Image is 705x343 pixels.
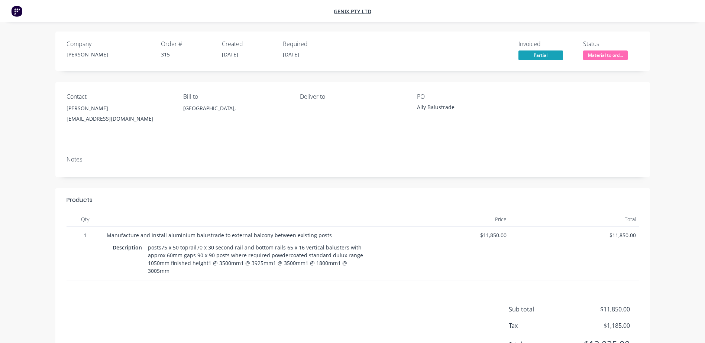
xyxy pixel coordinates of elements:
[583,40,639,48] div: Status
[69,231,101,239] span: 1
[509,305,575,314] span: Sub total
[583,50,628,60] span: Material to ord...
[67,40,152,48] div: Company
[283,40,335,48] div: Required
[67,156,639,163] div: Notes
[334,8,371,15] a: Genix Pty Ltd
[183,103,288,114] div: [GEOGRAPHIC_DATA],
[67,196,93,205] div: Products
[145,242,372,276] div: posts75 x 50 toprail70 x 30 second rail and bottom rails 65 x 16 vertical balusters with approx 6...
[67,114,171,124] div: [EMAIL_ADDRESS][DOMAIN_NAME]
[575,321,630,330] span: $1,185.00
[67,212,104,227] div: Qty
[509,321,575,330] span: Tax
[183,103,288,127] div: [GEOGRAPHIC_DATA],
[512,231,636,239] span: $11,850.00
[67,50,152,58] div: [PERSON_NAME]
[417,103,510,114] div: Ally Balustrade
[417,93,522,100] div: PO
[67,103,171,127] div: [PERSON_NAME][EMAIL_ADDRESS][DOMAIN_NAME]
[300,93,405,100] div: Deliver to
[283,51,299,58] span: [DATE]
[222,40,274,48] div: Created
[67,103,171,114] div: [PERSON_NAME]
[107,232,332,239] span: Manufacture and install aluminium balustrade to external balcony between existing posts
[11,6,22,17] img: Factory
[384,231,507,239] span: $11,850.00
[222,51,238,58] span: [DATE]
[381,212,510,227] div: Price
[67,93,171,100] div: Contact
[510,212,639,227] div: Total
[113,242,145,253] div: Description
[161,50,213,58] div: 315
[518,50,563,60] span: Partial
[518,40,574,48] div: Invoiced
[575,305,630,314] span: $11,850.00
[161,40,213,48] div: Order #
[183,93,288,100] div: Bill to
